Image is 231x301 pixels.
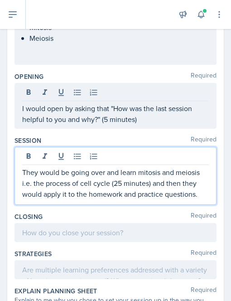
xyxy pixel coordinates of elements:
[191,286,217,296] span: Required
[14,286,97,296] label: Explain Planning Sheet
[191,72,217,81] span: Required
[191,249,217,258] span: Required
[29,33,209,44] p: Meiosis
[14,72,43,81] label: Opening
[14,212,43,221] label: Closing
[191,136,217,145] span: Required
[14,136,41,145] label: Session
[22,167,209,199] p: They would be going over and learn mitosis and meiosis i.e. the process of cell cycle (25 minutes...
[14,249,52,258] label: Strategies
[22,103,209,125] p: I would open by asking that "How was the last session helpful to you and why?" (5 minutes)
[191,212,217,221] span: Required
